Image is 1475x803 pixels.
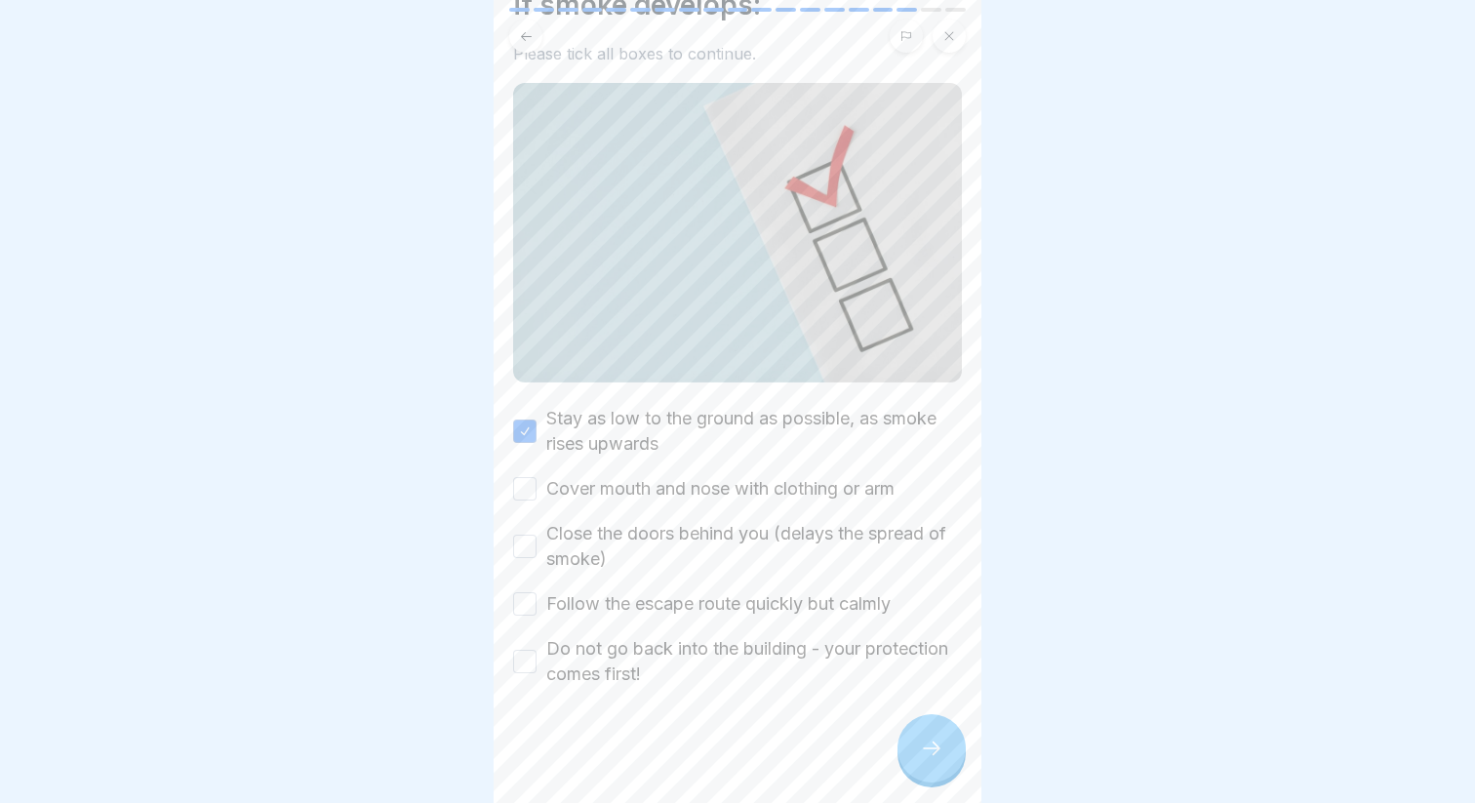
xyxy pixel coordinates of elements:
div: Please tick all boxes to continue. [513,45,962,63]
label: Do not go back into the building - your protection comes first! [546,636,962,687]
label: Close the doors behind you (delays the spread of smoke) [546,521,962,572]
label: Follow the escape route quickly but calmly [546,591,891,617]
label: Cover mouth and nose with clothing or arm [546,476,895,502]
label: Stay as low to the ground as possible, as smoke rises upwards [546,406,962,457]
